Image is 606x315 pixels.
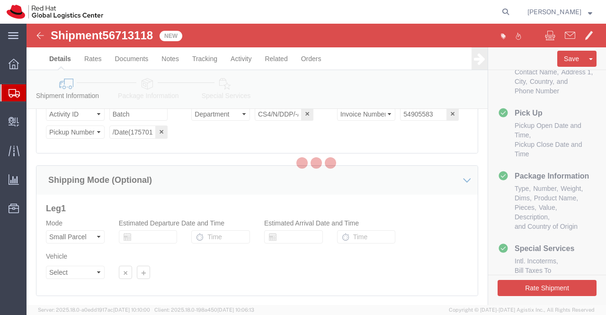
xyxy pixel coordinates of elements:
img: logo [7,5,103,19]
span: Sumitra Hansdah [527,7,581,17]
button: [PERSON_NAME] [527,6,593,18]
span: Server: 2025.18.0-a0edd1917ac [38,307,150,313]
span: Copyright © [DATE]-[DATE] Agistix Inc., All Rights Reserved [449,306,595,314]
span: [DATE] 10:10:00 [113,307,150,313]
span: [DATE] 10:06:13 [217,307,254,313]
span: Client: 2025.18.0-198a450 [154,307,254,313]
